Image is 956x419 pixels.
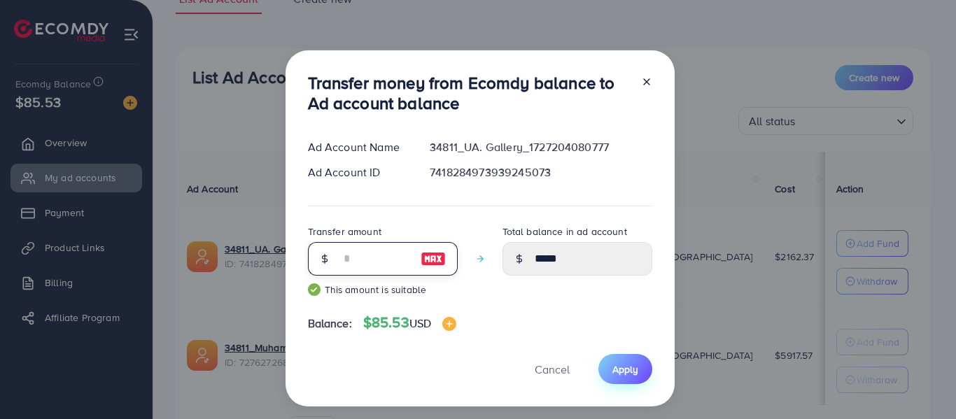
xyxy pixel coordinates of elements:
[308,315,352,332] span: Balance:
[517,354,587,384] button: Cancel
[421,250,446,267] img: image
[535,362,570,377] span: Cancel
[598,354,652,384] button: Apply
[297,139,419,155] div: Ad Account Name
[363,314,456,332] h4: $85.53
[502,225,627,239] label: Total balance in ad account
[419,164,663,180] div: 7418284973939245073
[308,283,458,297] small: This amount is suitable
[419,139,663,155] div: 34811_UA. Gallery_1727204080777
[897,356,946,409] iframe: Chat
[308,73,630,113] h3: Transfer money from Ecomdy balance to Ad account balance
[297,164,419,180] div: Ad Account ID
[308,283,321,296] img: guide
[409,315,431,331] span: USD
[612,362,638,376] span: Apply
[308,225,381,239] label: Transfer amount
[442,317,456,331] img: image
